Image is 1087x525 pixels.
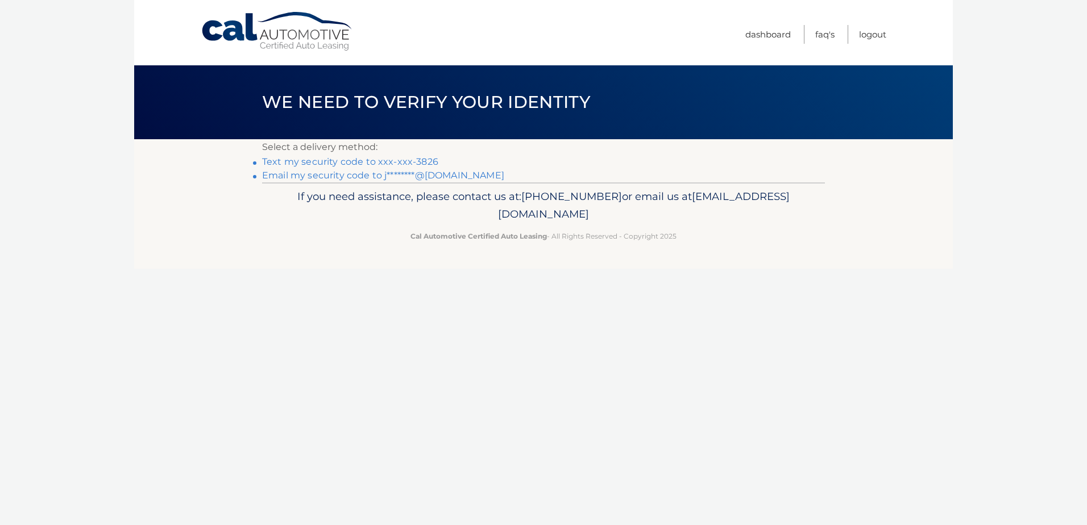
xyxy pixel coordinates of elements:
a: Dashboard [745,25,791,44]
p: Select a delivery method: [262,139,825,155]
strong: Cal Automotive Certified Auto Leasing [410,232,547,240]
p: If you need assistance, please contact us at: or email us at [269,188,818,224]
a: Logout [859,25,886,44]
a: Cal Automotive [201,11,354,52]
span: [PHONE_NUMBER] [521,190,622,203]
a: Text my security code to xxx-xxx-3826 [262,156,438,167]
a: Email my security code to j********@[DOMAIN_NAME] [262,170,504,181]
p: - All Rights Reserved - Copyright 2025 [269,230,818,242]
span: We need to verify your identity [262,91,590,113]
a: FAQ's [815,25,835,44]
